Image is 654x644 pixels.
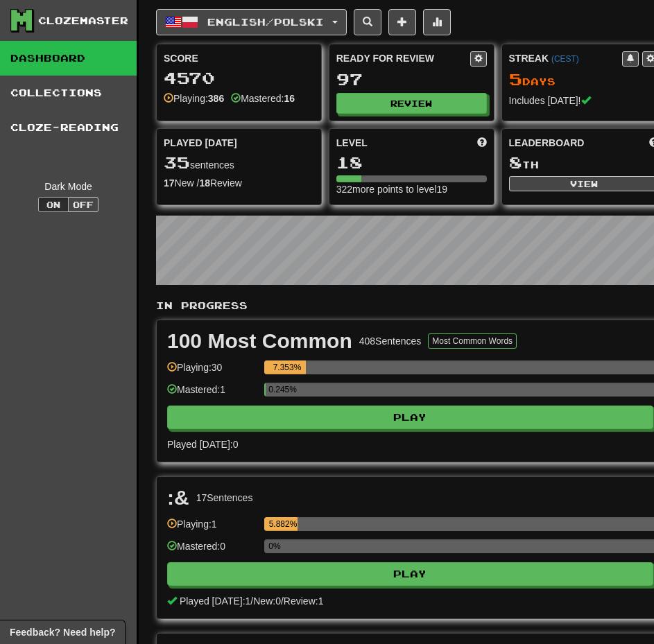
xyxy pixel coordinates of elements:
span: New: 0 [253,595,281,607]
span: / [281,595,284,607]
a: (CEST) [551,54,579,64]
button: Most Common Words [428,333,517,349]
strong: 18 [199,177,210,189]
div: Streak [509,51,623,65]
button: Off [68,197,98,212]
button: Add sentence to collection [388,9,416,35]
div: :& [167,487,189,508]
div: Mastered: 1 [167,383,257,406]
div: Ready for Review [336,51,470,65]
strong: 386 [208,93,224,104]
button: Play [167,562,653,586]
div: Mastered: 0 [167,539,257,562]
button: Play [167,406,653,429]
button: Search sentences [354,9,381,35]
div: 18 [336,154,487,171]
strong: 16 [284,93,295,104]
div: sentences [164,154,314,172]
span: Played [DATE] [164,136,237,150]
div: Playing: 1 [167,517,257,540]
div: 100 Most Common [167,331,352,351]
div: Clozemaster [38,14,128,28]
div: 322 more points to level 19 [336,182,487,196]
button: English/Polski [156,9,347,35]
span: Leaderboard [509,136,585,150]
button: More stats [423,9,451,35]
div: 408 Sentences [359,334,422,348]
span: Played [DATE]: 1 [180,595,250,607]
span: 5 [509,69,522,89]
span: Played [DATE]: 0 [167,439,238,450]
div: Dark Mode [10,180,126,193]
div: Playing: [164,92,224,105]
span: 8 [509,153,522,172]
span: Review: 1 [284,595,324,607]
button: Review [336,93,487,114]
div: Score [164,51,314,65]
div: New / Review [164,176,314,190]
span: Score more points to level up [477,136,487,150]
span: English / Polski [207,16,324,28]
div: 97 [336,71,487,88]
div: Playing: 30 [167,360,257,383]
strong: 17 [164,177,175,189]
div: 5.882% [268,517,298,531]
div: 7.353% [268,360,306,374]
div: Mastered: [231,92,295,105]
span: Level [336,136,368,150]
span: / [250,595,253,607]
div: 4570 [164,69,314,87]
span: Open feedback widget [10,625,115,639]
span: 35 [164,153,190,172]
button: On [38,197,69,212]
div: 17 Sentences [196,491,253,505]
